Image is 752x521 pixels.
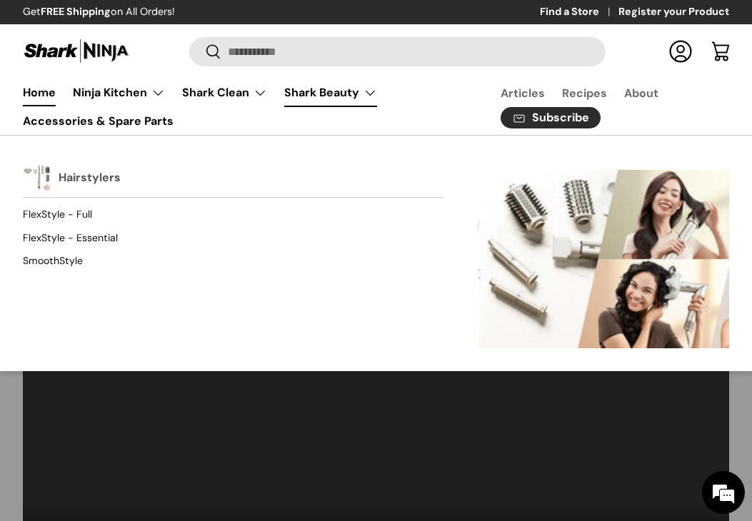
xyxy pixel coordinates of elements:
img: Shark Ninja Philippines [23,37,130,65]
summary: Shark Clean [174,79,276,107]
nav: Primary [23,79,466,135]
a: Subscribe [501,107,601,129]
summary: Shark Beauty [276,79,386,107]
nav: Secondary [466,79,729,135]
a: Find a Store [540,4,618,20]
a: Home [23,79,56,106]
p: Get on All Orders! [23,4,175,20]
strong: FREE Shipping [41,5,111,18]
a: Recipes [562,79,607,107]
a: Accessories & Spare Parts [23,107,174,135]
summary: Ninja Kitchen [64,79,174,107]
a: About [624,79,658,107]
a: Articles [501,79,545,107]
span: Subscribe [532,112,589,123]
a: Register your Product [618,4,729,20]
